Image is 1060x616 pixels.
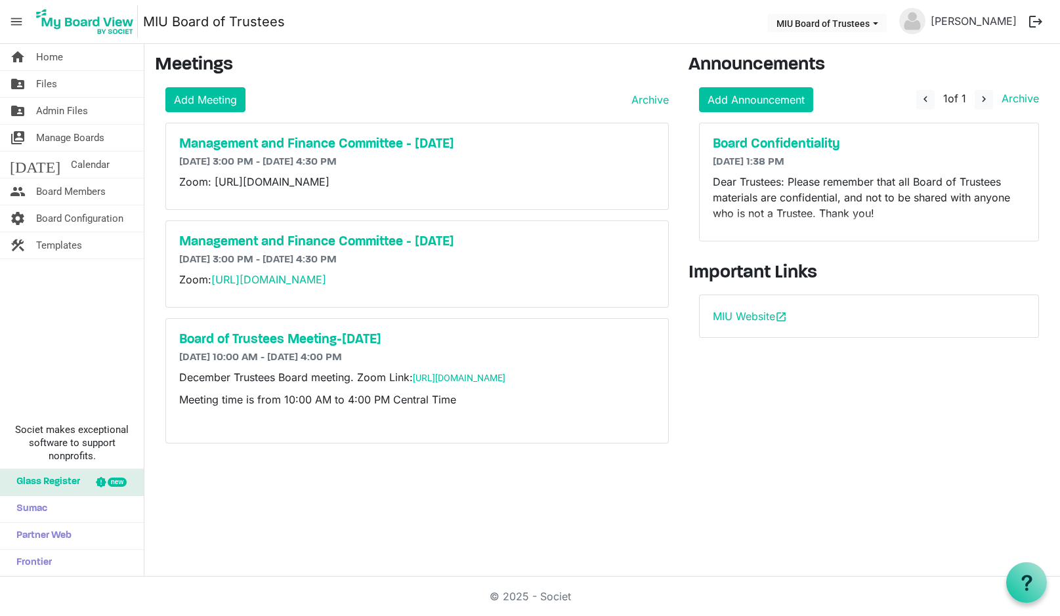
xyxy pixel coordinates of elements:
[713,136,1025,152] a: Board Confidentiality
[943,92,948,105] span: 1
[179,175,329,188] span: Zoom: [URL][DOMAIN_NAME]
[165,87,245,112] a: Add Meeting
[920,93,931,105] span: navigate_before
[36,44,63,70] span: Home
[916,90,935,110] button: navigate_before
[10,98,26,124] span: folder_shared
[32,5,138,38] img: My Board View Logo
[10,178,26,205] span: people
[71,152,110,178] span: Calendar
[10,152,60,178] span: [DATE]
[36,98,88,124] span: Admin Files
[626,92,669,108] a: Archive
[155,54,669,77] h3: Meetings
[179,136,655,152] a: Management and Finance Committee - [DATE]
[36,178,106,205] span: Board Members
[179,234,655,250] a: Management and Finance Committee - [DATE]
[179,273,326,286] span: Zoom:
[179,156,655,169] h6: [DATE] 3:00 PM - [DATE] 4:30 PM
[179,254,655,266] h6: [DATE] 3:00 PM - [DATE] 4:30 PM
[490,590,571,603] a: © 2025 - Societ
[975,90,993,110] button: navigate_next
[713,174,1025,221] p: Dear Trustees: Please remember that all Board of Trustees materials are confidential, and not to ...
[10,71,26,97] span: folder_shared
[1022,8,1049,35] button: logout
[689,262,1049,285] h3: Important Links
[179,332,655,348] a: Board of Trustees Meeting-[DATE]
[775,311,787,323] span: open_in_new
[36,71,57,97] span: Files
[179,393,456,406] span: Meeting time is from 10:00 AM to 4:00 PM Central Time
[768,14,887,32] button: MIU Board of Trustees dropdownbutton
[6,423,138,462] span: Societ makes exceptional software to support nonprofits.
[179,352,655,364] h6: [DATE] 10:00 AM - [DATE] 4:00 PM
[143,9,285,35] a: MIU Board of Trustees
[413,373,505,383] a: [URL][DOMAIN_NAME]
[36,205,123,232] span: Board Configuration
[10,550,52,576] span: Frontier
[10,44,26,70] span: home
[211,273,326,286] a: [URL][DOMAIN_NAME]
[179,369,655,385] p: December Trustees Board meeting. Zoom Link:
[943,92,966,105] span: of 1
[10,523,72,549] span: Partner Web
[10,496,47,522] span: Sumac
[36,232,82,258] span: Templates
[4,9,29,34] span: menu
[32,5,143,38] a: My Board View Logo
[899,8,925,34] img: no-profile-picture.svg
[10,205,26,232] span: settings
[996,92,1039,105] a: Archive
[978,93,990,105] span: navigate_next
[10,232,26,258] span: construction
[36,125,104,151] span: Manage Boards
[108,478,127,487] div: new
[713,157,784,167] span: [DATE] 1:38 PM
[689,54,1049,77] h3: Announcements
[713,310,787,323] a: MIU Websiteopen_in_new
[925,8,1022,34] a: [PERSON_NAME]
[10,469,80,495] span: Glass Register
[699,87,813,112] a: Add Announcement
[10,125,26,151] span: switch_account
